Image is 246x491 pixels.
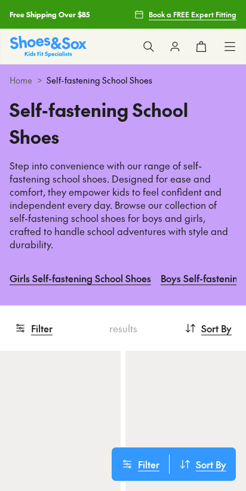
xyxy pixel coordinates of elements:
[170,455,236,474] button: Sort By
[10,96,236,150] h1: Self-fastening School Shoes
[112,455,169,474] button: Filter
[201,321,232,335] span: Sort By
[10,159,236,251] p: Step into convenience with our range of self-fastening school shoes. Designed for ease and comfor...
[10,74,236,87] div: >
[10,74,32,87] a: Home
[134,4,236,25] a: Book a FREE Expert Fitting
[10,36,87,57] a: Shoes & Sox
[196,457,226,471] span: Sort By
[10,265,151,291] a: Girls Self-fastening School Shoes
[184,315,232,341] button: Sort By
[14,315,53,341] button: Filter
[10,36,87,57] img: SNS_Logo_Responsive.svg
[47,74,152,87] span: Self-fastening School Shoes
[149,9,236,20] span: Book a FREE Expert Fitting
